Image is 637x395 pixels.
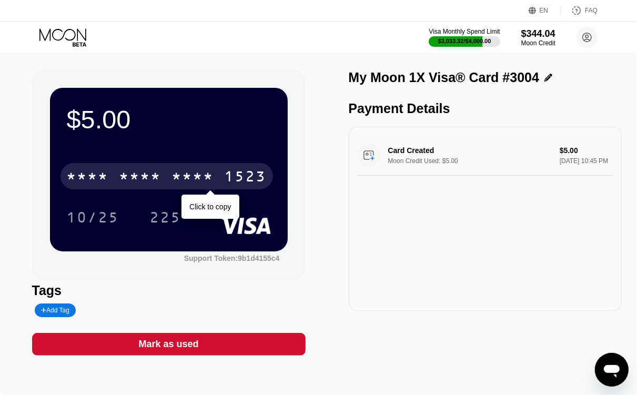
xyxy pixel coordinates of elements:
div: Click to copy [189,202,231,211]
iframe: Button to launch messaging window [595,353,629,387]
div: My Moon 1X Visa® Card #3004 [349,70,540,85]
div: Mark as used [32,333,306,356]
div: EN [529,5,561,16]
div: $3,033.32 / $4,000.00 [438,38,491,44]
div: $344.04 [521,28,555,39]
div: 10/25 [59,204,127,230]
div: Add Tag [35,303,76,317]
div: Payment Details [349,101,622,116]
div: Moon Credit [521,39,555,47]
div: Visa Monthly Spend Limit [429,28,500,35]
div: Visa Monthly Spend Limit$3,033.32/$4,000.00 [429,28,500,47]
div: 1523 [225,169,267,186]
div: Add Tag [41,307,69,314]
div: Mark as used [138,338,198,350]
div: 225 [150,210,181,227]
div: $344.04Moon Credit [521,28,555,47]
div: 10/25 [67,210,119,227]
div: Support Token: 9b1d4155c4 [184,254,280,262]
div: Support Token:9b1d4155c4 [184,254,280,262]
div: EN [540,7,549,14]
div: FAQ [561,5,598,16]
div: $5.00 [67,105,271,134]
div: 225 [142,204,189,230]
div: FAQ [585,7,598,14]
div: Tags [32,283,306,298]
